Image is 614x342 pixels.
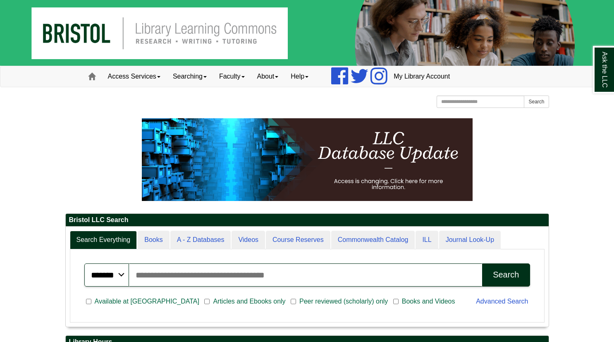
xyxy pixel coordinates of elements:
[284,66,315,87] a: Help
[416,231,438,249] a: ILL
[170,231,231,249] a: A - Z Databases
[331,231,415,249] a: Commonwealth Catalog
[493,270,519,280] div: Search
[70,231,137,249] a: Search Everything
[210,297,289,306] span: Articles and Ebooks only
[213,66,251,87] a: Faculty
[524,96,549,108] button: Search
[266,231,330,249] a: Course Reserves
[251,66,285,87] a: About
[138,231,169,249] a: Books
[91,297,203,306] span: Available at [GEOGRAPHIC_DATA]
[66,214,549,227] h2: Bristol LLC Search
[476,298,528,305] a: Advanced Search
[102,66,167,87] a: Access Services
[167,66,213,87] a: Searching
[204,298,210,305] input: Articles and Ebooks only
[142,118,473,201] img: HTML tutorial
[291,298,296,305] input: Peer reviewed (scholarly) only
[86,298,91,305] input: Available at [GEOGRAPHIC_DATA]
[296,297,391,306] span: Peer reviewed (scholarly) only
[439,231,501,249] a: Journal Look-Up
[482,263,530,287] button: Search
[387,66,456,87] a: My Library Account
[393,298,399,305] input: Books and Videos
[399,297,459,306] span: Books and Videos
[232,231,265,249] a: Videos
